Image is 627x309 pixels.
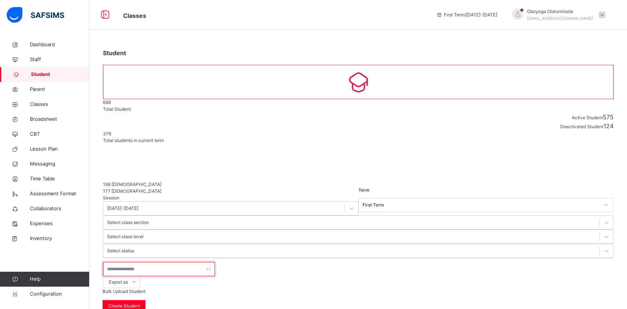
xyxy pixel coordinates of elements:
span: CBT [30,130,90,138]
span: [EMAIL_ADDRESS][DOMAIN_NAME] [527,16,593,21]
img: safsims [7,7,64,23]
span: Term [358,187,369,193]
span: 177 [103,188,110,194]
div: [DATE]-[DATE] [107,205,138,212]
span: Collaborators [30,205,90,212]
span: Bulk Upload Student [103,288,145,294]
span: Assessment Format [30,190,90,198]
span: Expenses [30,220,90,227]
span: 199 [103,182,110,187]
span: Deactivated Student [560,124,604,129]
div: Select status [107,247,134,254]
span: Session [103,195,119,201]
div: GboyegaOlorunnisola [505,8,609,22]
span: Active Student [572,115,603,120]
span: Student [31,71,90,78]
div: First Term [363,202,600,208]
span: Classes [30,101,90,108]
span: 575 [603,113,614,121]
span: Gboyega Olorunnisola [527,8,593,15]
span: [DEMOGRAPHIC_DATA] [112,188,162,194]
span: 376 [103,131,111,136]
span: Messaging [30,160,90,168]
span: Classes [123,12,146,19]
span: Broadsheet [30,116,90,123]
span: Student [103,49,126,57]
span: 124 [604,122,614,130]
span: Lesson Plan [30,145,90,153]
span: Inventory [30,235,90,242]
span: Dashboard [30,41,90,48]
span: 699 [103,100,111,105]
span: [DEMOGRAPHIC_DATA] [112,182,162,187]
span: Staff [30,56,90,63]
div: Select class level [107,233,144,240]
span: Export as [109,279,128,286]
div: Select class section [107,219,149,226]
span: Total students in current term [103,138,164,143]
div: Total Student [103,106,614,113]
span: Time Table [30,175,90,183]
span: Configuration [30,290,89,298]
span: session/term information [436,12,497,18]
span: Help [30,275,89,283]
span: Parent [30,86,90,93]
